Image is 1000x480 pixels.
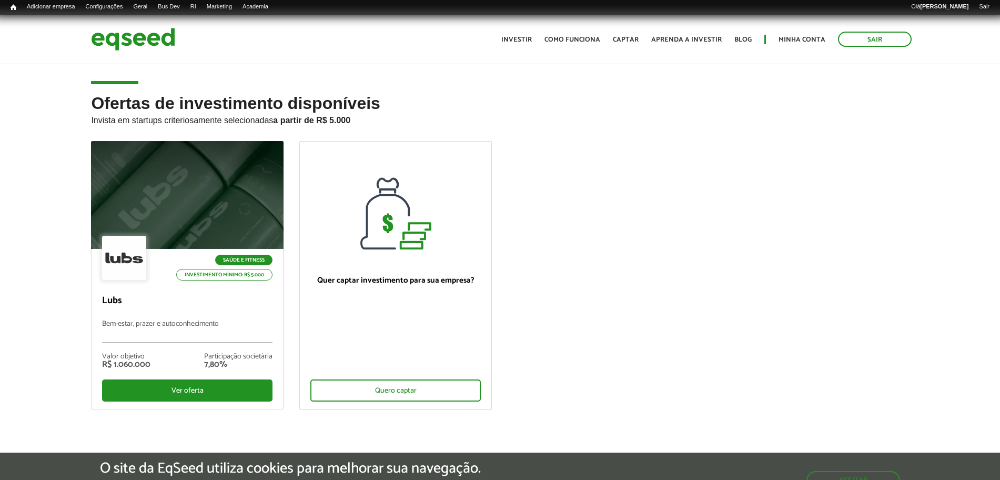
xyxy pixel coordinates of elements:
[299,141,492,410] a: Quer captar investimento para sua empresa? Quero captar
[651,36,722,43] a: Aprenda a investir
[920,3,968,9] strong: [PERSON_NAME]
[204,353,272,361] div: Participação societária
[11,4,16,11] span: Início
[91,141,284,409] a: Saúde e Fitness Investimento mínimo: R$ 5.000 Lubs Bem-estar, prazer e autoconhecimento Valor obj...
[153,3,185,11] a: Bus Dev
[310,276,481,285] p: Quer captar investimento para sua empresa?
[91,94,908,141] h2: Ofertas de investimento disponíveis
[310,379,481,402] div: Quero captar
[779,36,825,43] a: Minha conta
[128,3,153,11] a: Geral
[201,3,237,11] a: Marketing
[102,361,150,369] div: R$ 1.060.000
[204,361,272,369] div: 7,80%
[100,461,481,477] h5: O site da EqSeed utiliza cookies para melhorar sua navegação.
[544,36,600,43] a: Como funciona
[215,255,272,265] p: Saúde e Fitness
[906,3,974,11] a: Olá[PERSON_NAME]
[734,36,752,43] a: Blog
[176,269,272,281] p: Investimento mínimo: R$ 5.000
[974,3,995,11] a: Sair
[91,25,175,53] img: EqSeed
[102,320,272,343] p: Bem-estar, prazer e autoconhecimento
[102,353,150,361] div: Valor objetivo
[102,379,272,402] div: Ver oferta
[22,3,80,11] a: Adicionar empresa
[273,116,350,125] strong: a partir de R$ 5.000
[102,295,272,307] p: Lubs
[838,32,912,47] a: Sair
[237,3,274,11] a: Academia
[501,36,532,43] a: Investir
[185,3,201,11] a: RI
[91,113,908,125] p: Invista em startups criteriosamente selecionadas
[5,3,22,13] a: Início
[613,36,639,43] a: Captar
[80,3,128,11] a: Configurações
